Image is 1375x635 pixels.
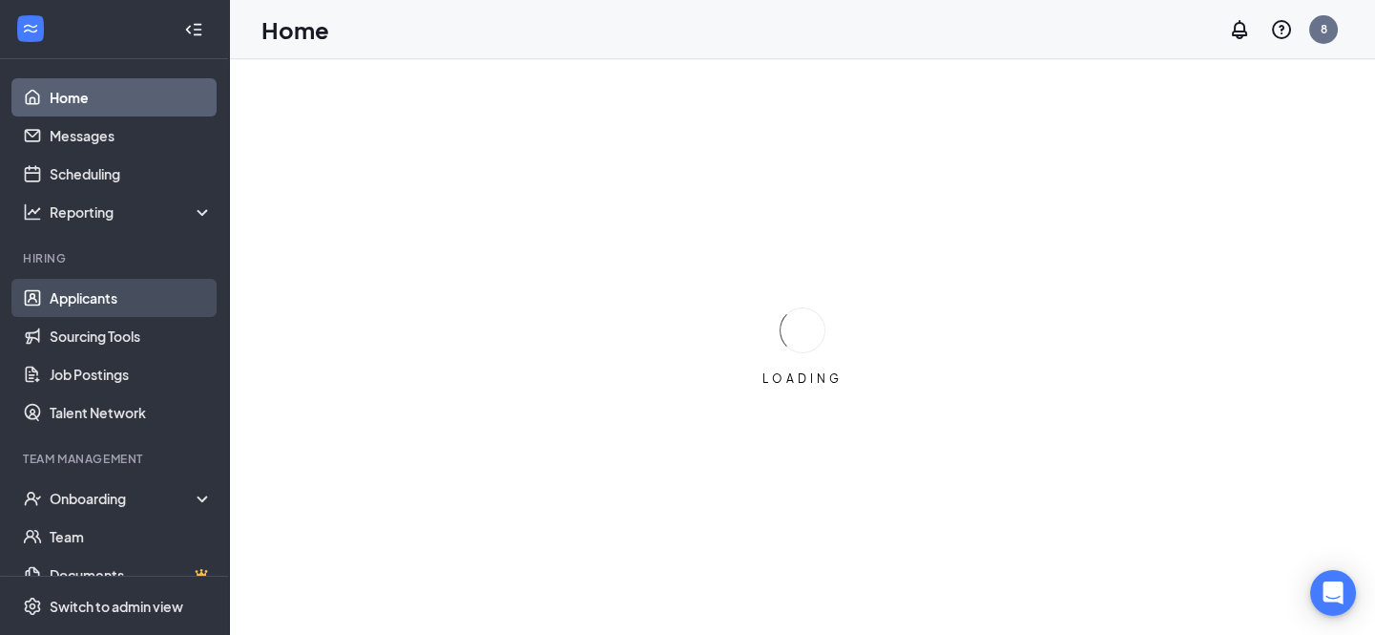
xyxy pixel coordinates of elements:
[50,155,213,193] a: Scheduling
[50,597,183,616] div: Switch to admin view
[23,451,209,467] div: Team Management
[21,19,40,38] svg: WorkstreamLogo
[1310,570,1356,616] div: Open Intercom Messenger
[50,279,213,317] a: Applicants
[50,393,213,432] a: Talent Network
[23,489,42,508] svg: UserCheck
[50,116,213,155] a: Messages
[23,250,209,266] div: Hiring
[50,556,213,594] a: DocumentsCrown
[23,202,42,222] svg: Analysis
[50,202,214,222] div: Reporting
[50,317,213,355] a: Sourcing Tools
[50,78,213,116] a: Home
[1228,18,1251,41] svg: Notifications
[1321,21,1327,37] div: 8
[23,597,42,616] svg: Settings
[50,355,213,393] a: Job Postings
[50,518,213,556] a: Team
[50,489,197,508] div: Onboarding
[755,370,850,387] div: LOADING
[261,13,329,46] h1: Home
[184,20,203,39] svg: Collapse
[1270,18,1293,41] svg: QuestionInfo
